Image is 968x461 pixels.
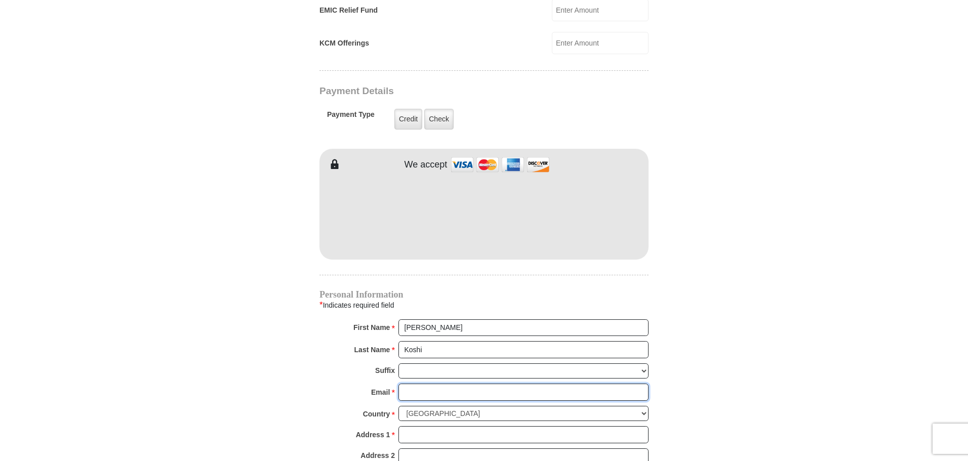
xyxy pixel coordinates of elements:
[394,109,422,130] label: Credit
[319,86,578,97] h3: Payment Details
[375,363,395,378] strong: Suffix
[405,159,448,171] h4: We accept
[363,407,390,421] strong: Country
[353,320,390,334] strong: First Name
[450,154,551,176] img: credit cards accepted
[319,290,649,299] h4: Personal Information
[319,299,649,312] div: Indicates required field
[356,428,390,442] strong: Address 1
[424,109,454,130] label: Check
[354,343,390,357] strong: Last Name
[371,385,390,399] strong: Email
[319,5,378,16] label: EMIC Relief Fund
[327,110,375,124] h5: Payment Type
[319,38,369,49] label: KCM Offerings
[552,32,649,54] input: Enter Amount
